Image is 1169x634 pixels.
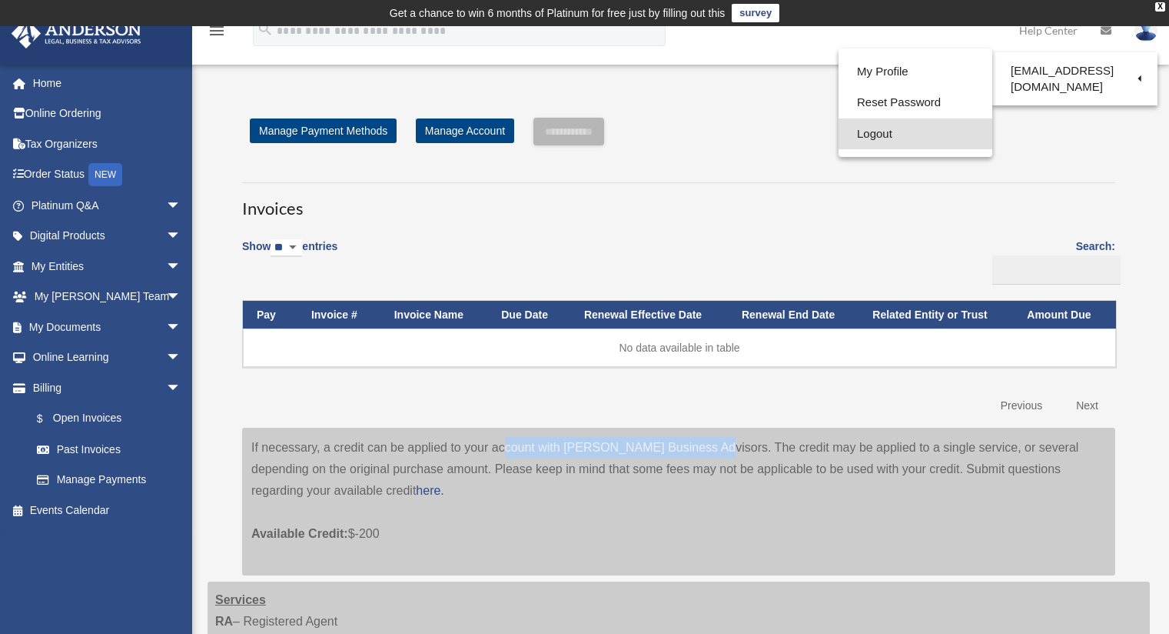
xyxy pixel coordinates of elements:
a: My Entitiesarrow_drop_down [11,251,204,282]
a: My [PERSON_NAME] Teamarrow_drop_down [11,282,204,312]
span: arrow_drop_down [166,372,197,404]
a: Digital Productsarrow_drop_down [11,221,204,252]
i: menu [208,22,226,40]
label: Show entries [242,237,337,272]
a: survey [732,4,779,22]
a: menu [208,27,226,40]
h3: Invoices [242,182,1115,221]
span: arrow_drop_down [166,221,197,252]
a: Platinum Q&Aarrow_drop_down [11,190,204,221]
img: User Pic [1134,19,1157,42]
strong: RA [215,615,233,628]
a: Home [11,68,204,98]
th: Renewal Effective Date: activate to sort column ascending [570,301,728,329]
span: arrow_drop_down [166,282,197,313]
a: Next [1064,390,1110,422]
th: Amount Due: activate to sort column ascending [1013,301,1116,329]
a: Past Invoices [22,434,197,465]
a: Online Ordering [11,98,204,129]
span: arrow_drop_down [166,190,197,222]
span: Available Credit: [251,527,348,540]
a: Manage Payment Methods [250,118,397,143]
a: Manage Payments [22,465,197,496]
p: $-200 [251,502,1106,545]
a: My Profile [839,56,992,88]
a: Logout [839,118,992,150]
div: NEW [88,163,122,186]
a: Manage Account [416,118,514,143]
a: Events Calendar [11,495,204,526]
th: Invoice Name: activate to sort column ascending [380,301,488,329]
select: Showentries [271,239,302,257]
a: Order StatusNEW [11,159,204,191]
th: Related Entity or Trust: activate to sort column ascending [858,301,1013,329]
div: Get a chance to win 6 months of Platinum for free just by filling out this [390,4,726,22]
th: Invoice #: activate to sort column ascending [297,301,380,329]
td: No data available in table [243,329,1116,367]
span: $ [45,409,53,429]
label: Search: [987,237,1115,285]
i: search [257,21,274,38]
input: Search: [992,255,1121,285]
th: Renewal End Date: activate to sort column ascending [728,301,858,329]
th: Due Date: activate to sort column ascending [487,301,570,329]
span: arrow_drop_down [166,342,197,374]
div: If necessary, a credit can be applied to your account with [PERSON_NAME] Business Advisors. The c... [242,428,1115,576]
a: $Open Invoices [22,403,189,435]
a: My Documentsarrow_drop_down [11,312,204,342]
a: Tax Organizers [11,128,204,159]
a: here. [416,484,443,497]
a: Previous [989,390,1054,422]
span: arrow_drop_down [166,251,197,282]
div: close [1155,2,1165,12]
img: Anderson Advisors Platinum Portal [7,18,146,48]
th: Pay: activate to sort column descending [243,301,297,329]
span: arrow_drop_down [166,312,197,343]
a: [EMAIL_ADDRESS][DOMAIN_NAME] [992,56,1157,102]
a: Online Learningarrow_drop_down [11,342,204,373]
strong: Services [215,593,266,606]
a: Reset Password [839,87,992,118]
a: Billingarrow_drop_down [11,372,197,403]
